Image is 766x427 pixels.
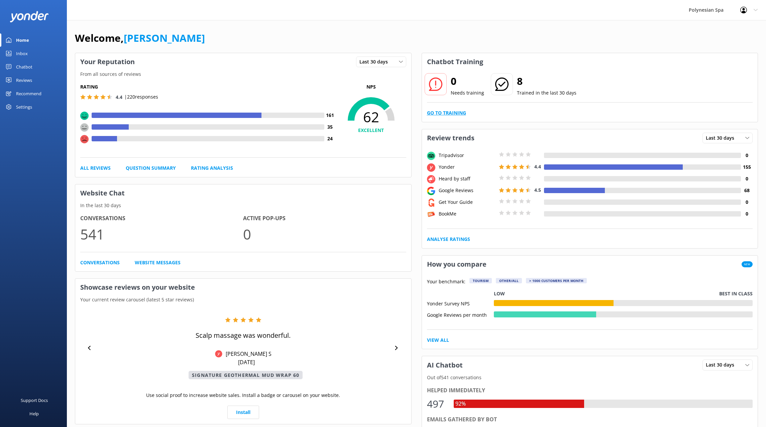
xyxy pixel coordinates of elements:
[80,83,336,91] h5: Rating
[427,311,494,317] div: Google Reviews per month
[422,129,479,147] h3: Review trends
[451,89,484,97] p: Needs training
[21,394,48,407] div: Support Docs
[191,164,233,172] a: Rating Analysis
[437,187,497,194] div: Google Reviews
[437,175,497,182] div: Heard by staff
[324,112,336,119] h4: 161
[135,259,181,266] a: Website Messages
[116,94,122,100] span: 4.4
[16,74,32,87] div: Reviews
[741,175,753,182] h4: 0
[124,93,158,101] p: | 220 responses
[196,331,291,340] p: Scalp massage was wonderful.
[336,127,406,134] h4: EXCELLENT
[75,53,140,70] h3: Your Reputation
[16,60,32,74] div: Chatbot
[126,164,176,172] a: Question Summary
[451,73,484,89] h2: 0
[336,83,406,91] p: NPS
[336,109,406,125] span: 62
[534,187,541,193] span: 4.5
[75,296,411,303] p: Your current review carousel (latest 5 star reviews)
[741,152,753,159] h4: 0
[75,70,411,78] p: From all sources of reviews
[29,407,39,420] div: Help
[517,89,576,97] p: Trained in the last 30 days
[427,236,470,243] a: Analyse Ratings
[741,210,753,218] h4: 0
[80,223,243,245] p: 541
[222,350,271,358] p: [PERSON_NAME] S
[469,278,492,283] div: Tourism
[16,47,28,60] div: Inbox
[124,31,205,45] a: [PERSON_NAME]
[741,187,753,194] h4: 68
[526,278,587,283] div: > 1000 customers per month
[227,406,259,419] a: Install
[422,357,468,374] h3: AI Chatbot
[437,163,497,171] div: Yonder
[437,198,497,206] div: Get Your Guide
[324,135,336,142] h4: 24
[75,30,205,46] h1: Welcome,
[427,396,447,412] div: 497
[189,371,303,379] p: Signature Geothermal Mud Wrap 60
[706,134,738,142] span: Last 30 days
[741,198,753,206] h4: 0
[80,214,243,223] h4: Conversations
[437,152,497,159] div: Tripadvisor
[427,336,449,344] a: View All
[80,164,111,172] a: All Reviews
[16,87,41,100] div: Recommend
[243,223,406,245] p: 0
[496,278,522,283] div: Other/All
[706,361,738,369] span: Last 30 days
[215,350,222,358] img: Yonder
[75,184,411,202] h3: Website Chat
[243,214,406,223] h4: Active Pop-ups
[422,53,488,70] h3: Chatbot Training
[359,58,392,65] span: Last 30 days
[494,290,505,297] p: Low
[741,163,753,171] h4: 155
[422,374,758,381] p: Out of 541 conversations
[437,210,497,218] div: BookMe
[534,163,541,170] span: 4.4
[427,300,494,306] div: Yonder Survey NPS
[80,259,120,266] a: Conversations
[324,123,336,131] h4: 35
[427,278,465,286] p: Your benchmark:
[146,392,340,399] p: Use social proof to increase website sales. Install a badge or carousel on your website.
[10,11,48,22] img: yonder-white-logo.png
[454,400,467,408] div: 92%
[75,279,411,296] h3: Showcase reviews on your website
[427,109,466,117] a: Go to Training
[719,290,753,297] p: Best in class
[427,415,753,424] div: Emails gathered by bot
[75,202,411,209] p: In the last 30 days
[517,73,576,89] h2: 8
[742,261,753,267] span: New
[16,33,29,47] div: Home
[16,100,32,114] div: Settings
[422,256,491,273] h3: How you compare
[238,359,255,366] p: [DATE]
[427,386,753,395] div: Helped immediately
